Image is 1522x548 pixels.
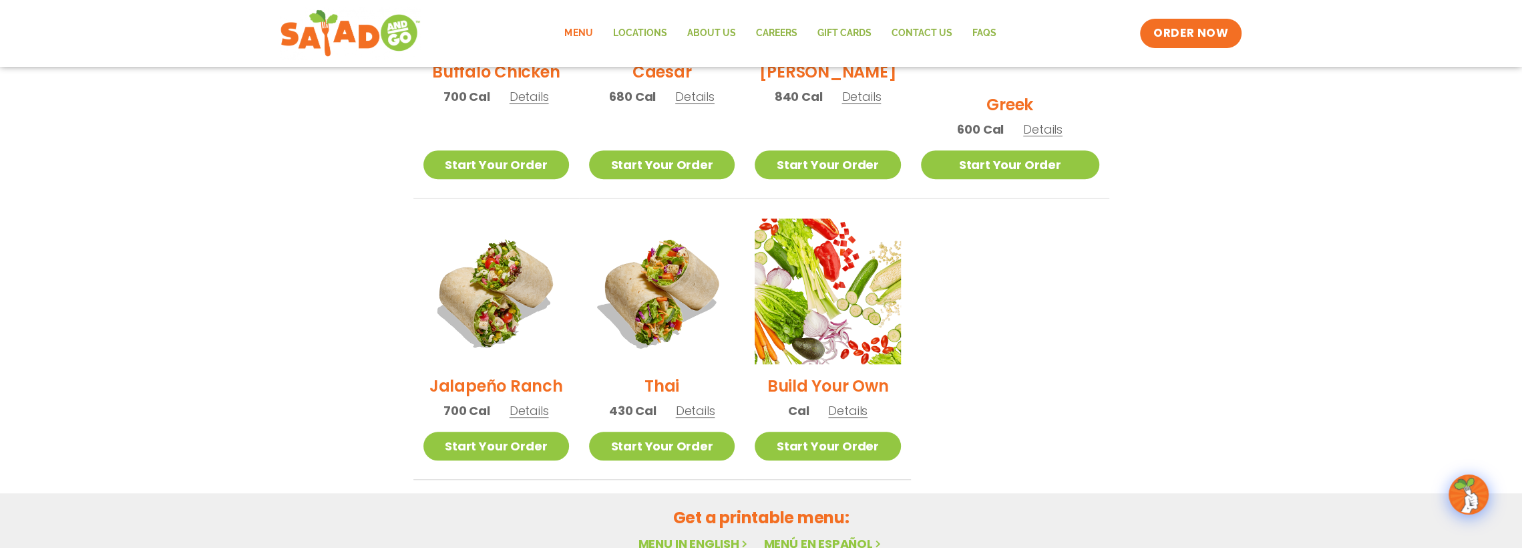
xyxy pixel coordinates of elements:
[1140,19,1242,48] a: ORDER NOW
[429,374,563,398] h2: Jalapeño Ranch
[602,18,677,49] a: Locations
[676,402,715,419] span: Details
[759,60,896,84] h2: [PERSON_NAME]
[675,88,715,105] span: Details
[1450,476,1487,513] img: wpChatIcon
[443,402,490,420] span: 700 Cal
[921,150,1099,179] a: Start Your Order
[881,18,962,49] a: Contact Us
[554,18,602,49] a: Menu
[745,18,807,49] a: Careers
[589,432,735,460] a: Start Your Order
[443,88,490,106] span: 700 Cal
[432,60,560,84] h2: Buffalo Chicken
[423,432,569,460] a: Start Your Order
[767,374,889,398] h2: Build Your Own
[554,18,1006,49] nav: Menu
[677,18,745,49] a: About Us
[589,150,735,179] a: Start Your Order
[755,219,900,364] img: Product photo for Build Your Own
[755,432,900,460] a: Start Your Order
[788,402,809,420] span: Cal
[962,18,1006,49] a: FAQs
[510,88,549,105] span: Details
[775,88,823,106] span: 840 Cal
[841,88,881,105] span: Details
[609,88,656,106] span: 680 Cal
[644,374,679,398] h2: Thai
[510,402,549,419] span: Details
[957,120,1004,138] span: 600 Cal
[1023,121,1063,138] span: Details
[413,506,1109,529] h2: Get a printable menu:
[589,219,735,364] img: Product photo for Thai Wrap
[755,150,900,179] a: Start Your Order
[828,402,868,419] span: Details
[807,18,881,49] a: GIFT CARDS
[423,150,569,179] a: Start Your Order
[986,93,1033,116] h2: Greek
[632,60,692,84] h2: Caesar
[423,219,569,364] img: Product photo for Jalapeño Ranch Wrap
[609,402,656,420] span: 430 Cal
[280,7,421,60] img: new-SAG-logo-768×292
[1153,25,1228,41] span: ORDER NOW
